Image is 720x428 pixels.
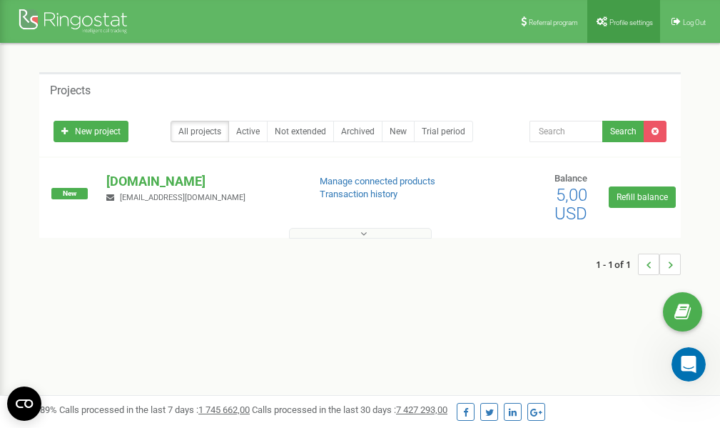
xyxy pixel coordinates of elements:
p: [DOMAIN_NAME] [106,172,296,191]
a: New [382,121,415,142]
span: Calls processed in the last 30 days : [252,404,447,415]
a: All projects [171,121,229,142]
a: Trial period [414,121,473,142]
span: 1 - 1 of 1 [596,254,638,275]
a: Manage connected products [320,176,435,186]
span: New [51,188,88,199]
span: Balance [554,173,587,184]
button: Open CMP widget [7,387,41,421]
a: Refill balance [609,186,676,208]
a: Not extended [267,121,334,142]
span: [EMAIL_ADDRESS][DOMAIN_NAME] [120,193,245,202]
span: Log Out [683,19,706,26]
input: Search [529,121,603,142]
h5: Projects [50,84,91,97]
a: Active [228,121,268,142]
span: Calls processed in the last 7 days : [59,404,250,415]
a: New project [54,121,128,142]
span: Referral program [529,19,578,26]
iframe: Intercom live chat [671,347,706,382]
button: Search [602,121,644,142]
a: Archived [333,121,382,142]
u: 7 427 293,00 [396,404,447,415]
u: 1 745 662,00 [198,404,250,415]
a: Transaction history [320,189,397,199]
span: Profile settings [609,19,653,26]
nav: ... [596,239,681,289]
span: 5,00 USD [554,185,587,224]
